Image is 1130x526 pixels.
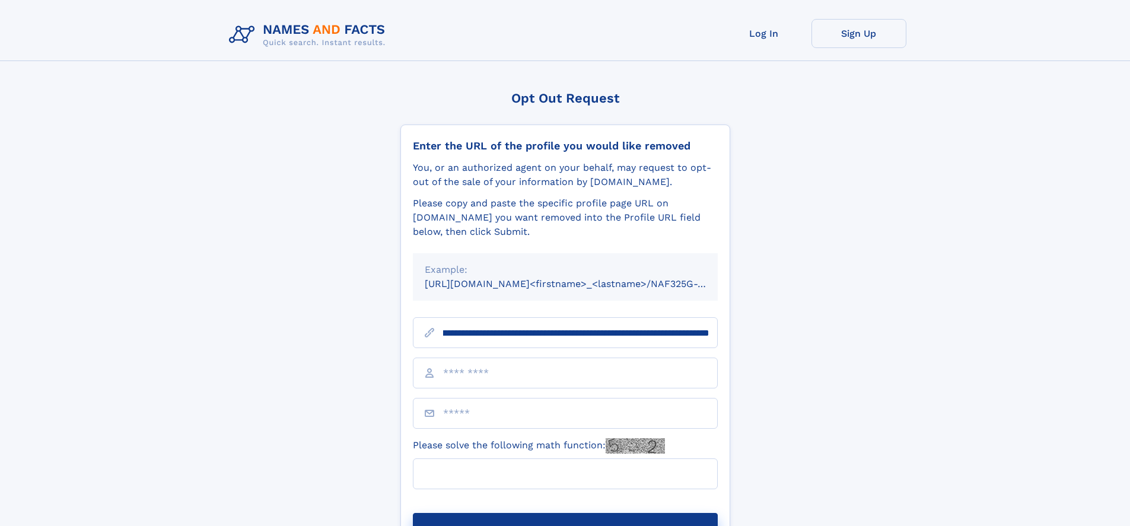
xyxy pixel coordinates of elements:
[425,278,740,289] small: [URL][DOMAIN_NAME]<firstname>_<lastname>/NAF325G-xxxxxxxx
[413,438,665,454] label: Please solve the following math function:
[425,263,706,277] div: Example:
[811,19,906,48] a: Sign Up
[413,139,718,152] div: Enter the URL of the profile you would like removed
[717,19,811,48] a: Log In
[224,19,395,51] img: Logo Names and Facts
[413,196,718,239] div: Please copy and paste the specific profile page URL on [DOMAIN_NAME] you want removed into the Pr...
[413,161,718,189] div: You, or an authorized agent on your behalf, may request to opt-out of the sale of your informatio...
[400,91,730,106] div: Opt Out Request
